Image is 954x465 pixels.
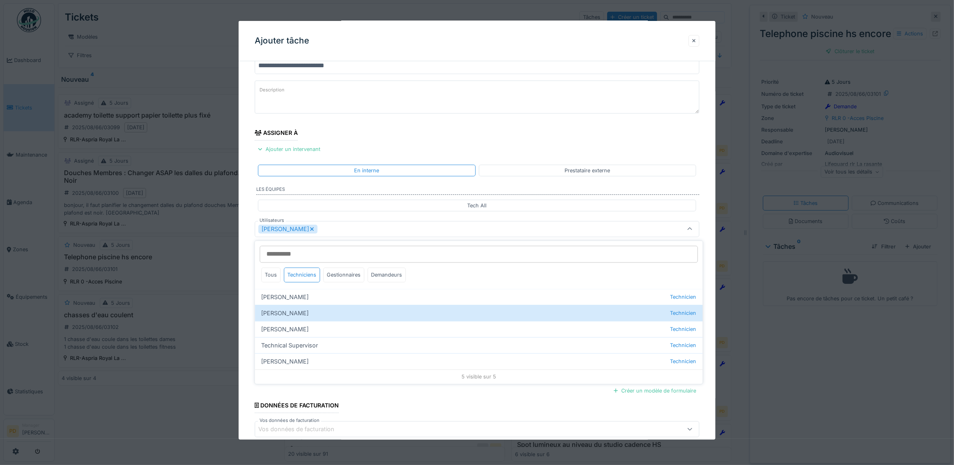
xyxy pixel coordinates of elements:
[262,268,281,283] div: Tous
[368,268,406,283] div: Demandeurs
[670,326,696,333] span: Technicien
[354,167,379,174] div: En interne
[258,225,317,234] div: [PERSON_NAME]
[255,289,703,305] div: [PERSON_NAME]
[670,293,696,301] span: Technicien
[255,127,298,141] div: Assigner à
[258,217,286,224] label: Utilisateurs
[255,353,703,370] div: [PERSON_NAME]
[255,36,309,46] h3: Ajouter tâche
[323,268,365,283] div: Gestionnaires
[256,186,700,195] label: Les équipes
[670,342,696,349] span: Technicien
[255,321,703,337] div: [PERSON_NAME]
[258,417,321,424] label: Vos données de facturation
[255,370,703,384] div: 5 visible sur 5
[610,385,699,396] div: Créer un modèle de formulaire
[284,268,320,283] div: Techniciens
[258,425,346,434] div: Vos données de facturation
[565,167,610,174] div: Prestataire externe
[255,337,703,353] div: Technical Supervisor
[258,85,286,95] label: Description
[255,399,339,413] div: Données de facturation
[468,202,487,209] div: Tech All
[670,358,696,366] span: Technicien
[670,310,696,317] span: Technicien
[255,144,323,155] div: Ajouter un intervenant
[255,305,703,321] div: [PERSON_NAME]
